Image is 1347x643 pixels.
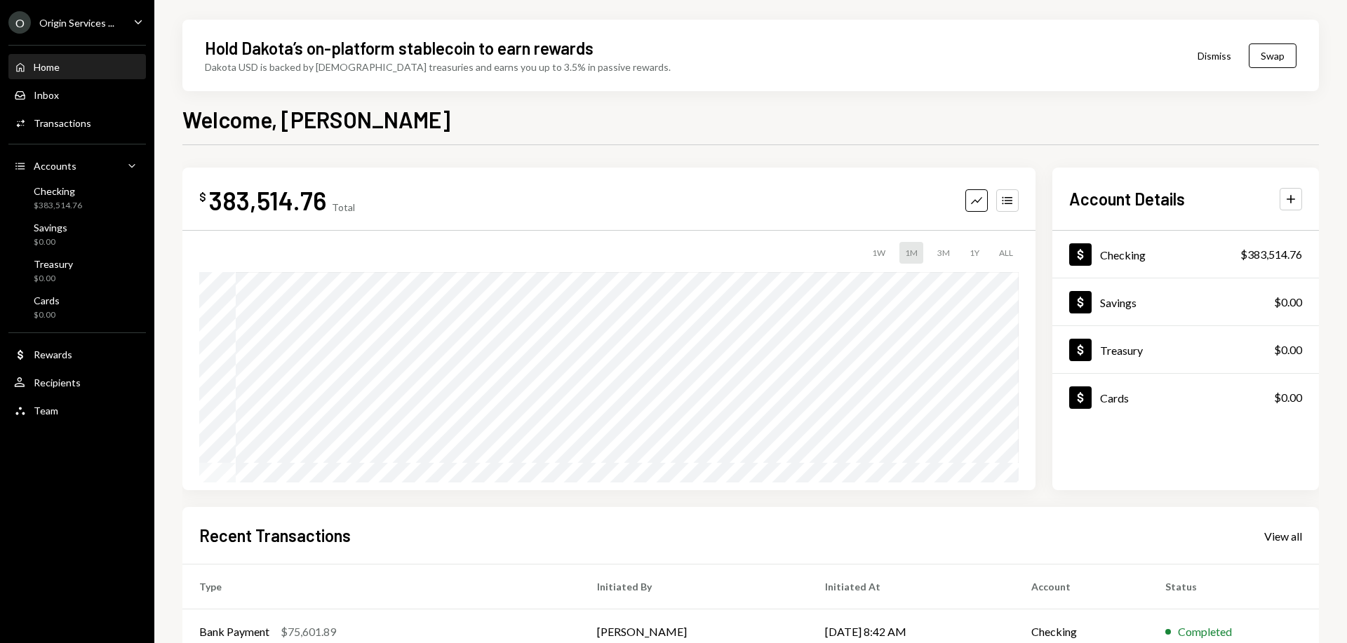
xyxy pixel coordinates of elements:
div: Cards [1100,391,1129,405]
div: Accounts [34,160,76,172]
div: Home [34,61,60,73]
a: Treasury$0.00 [1052,326,1319,373]
div: Hold Dakota’s on-platform stablecoin to earn rewards [205,36,594,60]
div: 1M [899,242,923,264]
div: Savings [34,222,67,233]
div: Transactions [34,117,91,129]
div: Cards [34,295,60,306]
div: ALL [993,242,1019,264]
div: $383,514.76 [34,200,82,212]
a: Home [8,54,146,79]
div: Origin Services ... [39,17,114,29]
a: Rewards [8,341,146,367]
th: Type [182,564,580,609]
div: $0.00 [1274,389,1302,406]
div: Checking [34,185,82,197]
div: $75,601.89 [281,623,336,640]
div: $383,514.76 [1240,246,1302,263]
a: Transactions [8,110,146,135]
a: Inbox [8,82,146,107]
a: Savings$0.00 [1052,278,1319,325]
div: $0.00 [34,236,67,248]
div: Dakota USD is backed by [DEMOGRAPHIC_DATA] treasuries and earns you up to 3.5% in passive rewards. [205,60,671,74]
div: $0.00 [34,309,60,321]
th: Status [1148,564,1319,609]
div: Inbox [34,89,59,101]
a: View all [1264,528,1302,543]
div: Savings [1100,296,1137,309]
div: $ [199,190,206,204]
a: Savings$0.00 [8,217,146,251]
a: Checking$383,514.76 [8,181,146,215]
div: $0.00 [34,273,73,285]
a: Recipients [8,370,146,395]
h1: Welcome, [PERSON_NAME] [182,105,450,133]
div: Recipients [34,377,81,388]
div: $0.00 [1274,294,1302,311]
a: Accounts [8,153,146,178]
h2: Recent Transactions [199,524,351,547]
th: Account [1014,564,1149,609]
div: Treasury [34,258,73,270]
div: Treasury [1100,344,1143,357]
a: Treasury$0.00 [8,254,146,287]
div: 1Y [964,242,985,264]
button: Swap [1249,43,1296,68]
div: Checking [1100,248,1146,262]
a: Team [8,398,146,423]
div: Completed [1178,623,1232,640]
h2: Account Details [1069,187,1185,210]
div: 1W [866,242,891,264]
a: Checking$383,514.76 [1052,231,1319,278]
div: O [8,11,31,34]
div: Total [332,201,355,213]
button: Dismiss [1180,39,1249,72]
a: Cards$0.00 [1052,374,1319,421]
th: Initiated By [580,564,809,609]
a: Cards$0.00 [8,290,146,324]
div: 383,514.76 [209,184,326,216]
div: Bank Payment [199,623,269,640]
div: $0.00 [1274,341,1302,358]
div: View all [1264,529,1302,543]
div: Team [34,405,58,417]
div: Rewards [34,348,72,360]
div: 3M [932,242,956,264]
th: Initiated At [808,564,1014,609]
